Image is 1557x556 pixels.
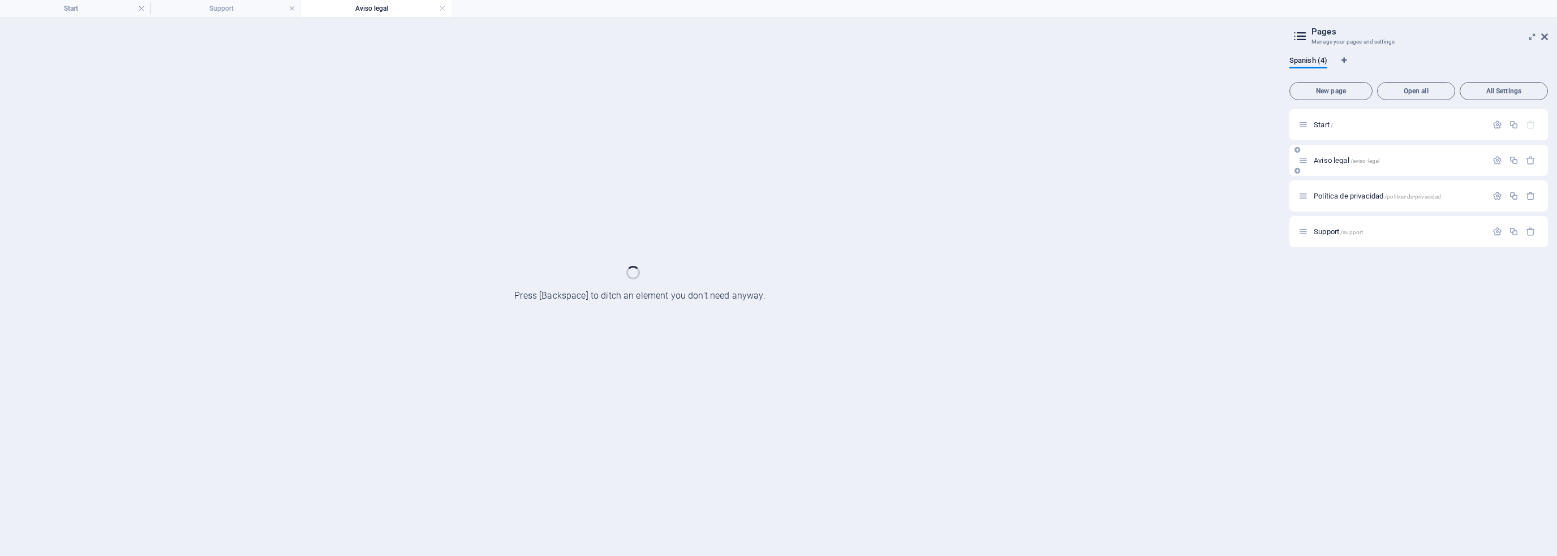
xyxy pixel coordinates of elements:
[1310,157,1487,164] div: Aviso legal/aviso-legal
[1460,82,1548,100] button: All Settings
[1526,120,1536,130] div: The startpage cannot be deleted
[1310,121,1487,128] div: Start/
[1493,191,1502,201] div: Settings
[1314,227,1363,236] span: Click to open page
[1314,120,1333,129] span: Click to open page
[1350,158,1380,164] span: /aviso-legal
[1382,88,1450,94] span: Open all
[1289,56,1548,77] div: Language Tabs
[1465,88,1543,94] span: All Settings
[1493,156,1502,165] div: Settings
[1509,120,1519,130] div: Duplicate
[1384,193,1441,200] span: /politica-de-privacidad
[1526,227,1536,236] div: Remove
[1509,227,1519,236] div: Duplicate
[1294,88,1367,94] span: New page
[301,2,451,15] h4: Aviso legal
[1493,227,1502,236] div: Settings
[1311,27,1548,37] h2: Pages
[1509,191,1519,201] div: Duplicate
[1509,156,1519,165] div: Duplicate
[1526,156,1536,165] div: Remove
[1331,122,1333,128] span: /
[1340,229,1363,235] span: /support
[1311,37,1525,47] h3: Manage your pages and settings
[1289,82,1373,100] button: New page
[1526,191,1536,201] div: Remove
[1314,192,1441,200] span: Política de privacidad
[1310,228,1487,235] div: Support/support
[1493,120,1502,130] div: Settings
[1314,156,1379,165] span: Aviso legal
[1377,82,1455,100] button: Open all
[1289,54,1327,70] span: Spanish (4)
[150,2,301,15] h4: Support
[1310,192,1487,200] div: Política de privacidad/politica-de-privacidad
